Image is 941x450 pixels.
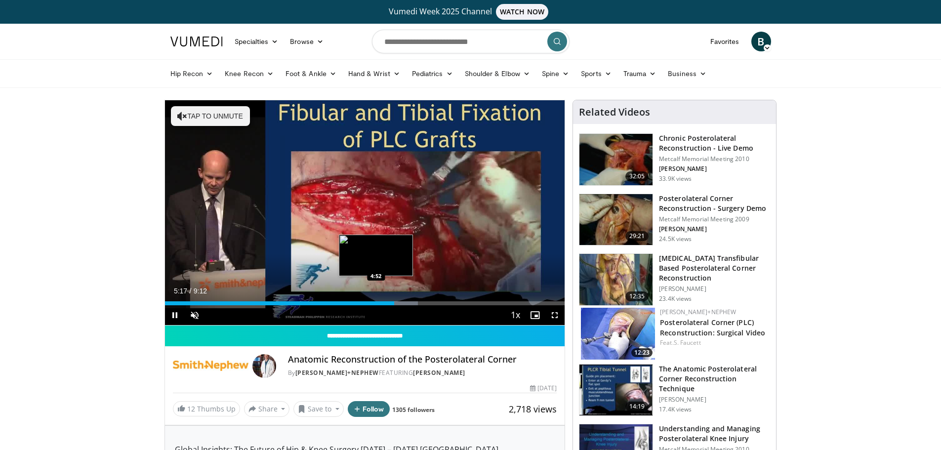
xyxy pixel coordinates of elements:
[293,401,344,417] button: Save to
[348,401,390,417] button: Follow
[659,194,770,213] h3: Posterolateral Corner Reconstruction - Surgery Demo
[659,215,770,223] p: Metcalf Memorial Meeting 2009
[579,365,653,416] img: 291499_0001_1.png.150x105_q85_crop-smart_upscale.jpg
[579,254,653,305] img: Arciero_-_PLC_3.png.150x105_q85_crop-smart_upscale.jpg
[219,64,280,83] a: Knee Recon
[659,285,770,293] p: [PERSON_NAME]
[545,305,565,325] button: Fullscreen
[165,301,565,305] div: Progress Bar
[413,368,465,377] a: [PERSON_NAME]
[625,231,649,241] span: 29:21
[406,64,459,83] a: Pediatrics
[751,32,771,51] a: B
[172,4,770,20] a: Vumedi Week 2025 ChannelWATCH NOW
[659,396,770,404] p: [PERSON_NAME]
[165,305,185,325] button: Pause
[284,32,329,51] a: Browse
[659,295,692,303] p: 23.4K views
[229,32,285,51] a: Specialties
[659,165,770,173] p: [PERSON_NAME]
[579,106,650,118] h4: Related Videos
[660,308,736,316] a: [PERSON_NAME]+Nephew
[190,287,192,295] span: /
[575,64,617,83] a: Sports
[659,253,770,283] h3: [MEDICAL_DATA] Transfibular Based Posterolateral Corner Reconstruction
[173,354,248,378] img: Smith+Nephew
[581,308,655,360] a: 12:23
[280,64,342,83] a: Foot & Ankle
[674,338,701,347] a: S. Faucett
[505,305,525,325] button: Playback Rate
[244,401,290,417] button: Share
[496,4,548,20] span: WATCH NOW
[194,287,207,295] span: 9:12
[372,30,570,53] input: Search topics, interventions
[579,194,653,245] img: 672741_3.png.150x105_q85_crop-smart_upscale.jpg
[392,406,435,414] a: 1305 followers
[525,305,545,325] button: Enable picture-in-picture mode
[659,424,770,444] h3: Understanding and Managing Posterolateral Knee Injury
[295,368,379,377] a: [PERSON_NAME]+Nephew
[579,194,770,246] a: 29:21 Posterolateral Corner Reconstruction - Surgery Demo Metcalf Memorial Meeting 2009 [PERSON_N...
[579,133,770,186] a: 32:05 Chronic Posterolateral Reconstruction - Live Demo Metcalf Memorial Meeting 2010 [PERSON_NAM...
[659,406,692,413] p: 17.4K views
[288,368,557,377] div: By FEATURING
[659,133,770,153] h3: Chronic Posterolateral Reconstruction - Live Demo
[659,155,770,163] p: Metcalf Memorial Meeting 2010
[579,364,770,416] a: 14:19 The Anatomic Posterolateral Corner Reconstruction Technique [PERSON_NAME] 17.4K views
[342,64,406,83] a: Hand & Wrist
[171,106,250,126] button: Tap to unmute
[288,354,557,365] h4: Anatomic Reconstruction of the Posterolateral Corner
[185,305,205,325] button: Unmute
[581,308,655,360] img: aa71ed70-e7f5-4b18-9de6-7588daab5da2.150x105_q85_crop-smart_upscale.jpg
[625,402,649,411] span: 14:19
[509,403,557,415] span: 2,718 views
[625,171,649,181] span: 32:05
[660,338,768,347] div: Feat.
[536,64,575,83] a: Spine
[459,64,536,83] a: Shoulder & Elbow
[170,37,223,46] img: VuMedi Logo
[659,225,770,233] p: [PERSON_NAME]
[631,348,653,357] span: 12:23
[659,364,770,394] h3: The Anatomic Posterolateral Corner Reconstruction Technique
[187,404,195,413] span: 12
[579,134,653,185] img: lap_3.png.150x105_q85_crop-smart_upscale.jpg
[252,354,276,378] img: Avatar
[659,235,692,243] p: 24.5K views
[662,64,712,83] a: Business
[579,253,770,306] a: 12:35 [MEDICAL_DATA] Transfibular Based Posterolateral Corner Reconstruction [PERSON_NAME] 23.4K ...
[660,318,765,337] a: Posterolateral Corner (PLC) Reconstruction: Surgical Video
[617,64,662,83] a: Trauma
[174,287,187,295] span: 5:17
[625,291,649,301] span: 12:35
[339,235,413,276] img: image.jpeg
[530,384,557,393] div: [DATE]
[173,401,240,416] a: 12 Thumbs Up
[164,64,219,83] a: Hip Recon
[165,100,565,326] video-js: Video Player
[659,175,692,183] p: 33.9K views
[704,32,745,51] a: Favorites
